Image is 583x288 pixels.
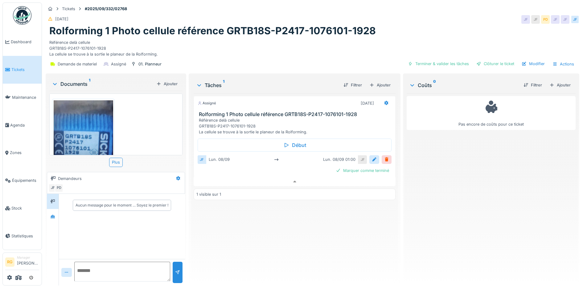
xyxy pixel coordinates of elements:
[3,222,42,250] a: Statistiques
[409,81,519,89] div: Coûts
[206,155,359,164] div: lun. 08/09 lun. 08/09 01:00
[12,94,39,100] span: Maintenance
[11,205,39,211] span: Stock
[198,139,392,152] div: Début
[52,80,154,88] div: Documents
[358,155,367,164] div: JF
[3,84,42,111] a: Maintenance
[109,158,123,167] div: Plus
[58,61,97,67] div: Demande de materiel
[551,15,560,24] div: JF
[17,255,39,260] div: Manager
[17,255,39,269] li: [PERSON_NAME]
[89,80,90,88] sup: 1
[82,6,129,12] strong: #2025/09/332/02768
[333,166,392,175] div: Marquer comme terminé
[3,28,42,56] a: Dashboard
[405,60,471,68] div: Terminer & valider les tâches
[138,61,162,67] div: 01. Planneur
[199,111,393,117] h3: Rolforming 1 Photo cellule référence GRTB18S-P2417-1076101-1928
[361,100,374,106] div: [DATE]
[3,56,42,84] a: Tickets
[521,81,544,89] div: Filtrer
[58,176,82,182] div: Demandeurs
[367,81,393,89] div: Ajouter
[3,194,42,222] a: Stock
[111,61,126,67] div: Assigné
[341,81,364,89] div: Filtrer
[11,233,39,239] span: Statistiques
[411,99,572,127] div: Pas encore de coûts pour ce ticket
[571,15,579,24] div: JF
[198,155,206,164] div: JF
[13,6,31,25] img: Badge_color-CXgf-gQk.svg
[474,60,517,68] div: Clôturer le ticket
[531,15,540,24] div: JF
[49,37,576,57] div: Référence delà cellule GRTB18S-P2417-1076101-1928 La cellule se trouve à la sortie le planeur de ...
[62,6,75,12] div: Tickets
[3,111,42,139] a: Agenda
[433,81,436,89] sup: 0
[154,80,180,88] div: Ajouter
[11,39,39,45] span: Dashboard
[12,177,39,183] span: Équipements
[3,139,42,167] a: Zones
[196,81,339,89] div: Tâches
[11,67,39,73] span: Tickets
[519,60,547,68] div: Modifier
[5,255,39,270] a: RG Manager[PERSON_NAME]
[55,184,63,192] div: PD
[196,191,221,197] div: 1 visible sur 1
[3,167,42,194] a: Équipements
[550,60,577,69] div: Actions
[10,122,39,128] span: Agenda
[521,15,530,24] div: JF
[10,150,39,156] span: Zones
[76,202,168,208] div: Aucun message pour le moment … Soyez le premier !
[48,184,57,192] div: JF
[54,100,113,180] img: q0esvsvoclyn7wuqubibdeqiqgb1
[5,257,14,267] li: RG
[49,25,376,37] h1: Rolforming 1 Photo cellule référence GRTB18S-P2417-1076101-1928
[547,81,573,89] div: Ajouter
[223,81,224,89] sup: 1
[199,117,393,135] div: Référence delà cellule GRTB18S-P2417-1076101-1928 La cellule se trouve à la sortie le planeur de ...
[55,16,68,22] div: [DATE]
[561,15,569,24] div: JF
[541,15,550,24] div: PD
[198,101,216,106] div: Assigné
